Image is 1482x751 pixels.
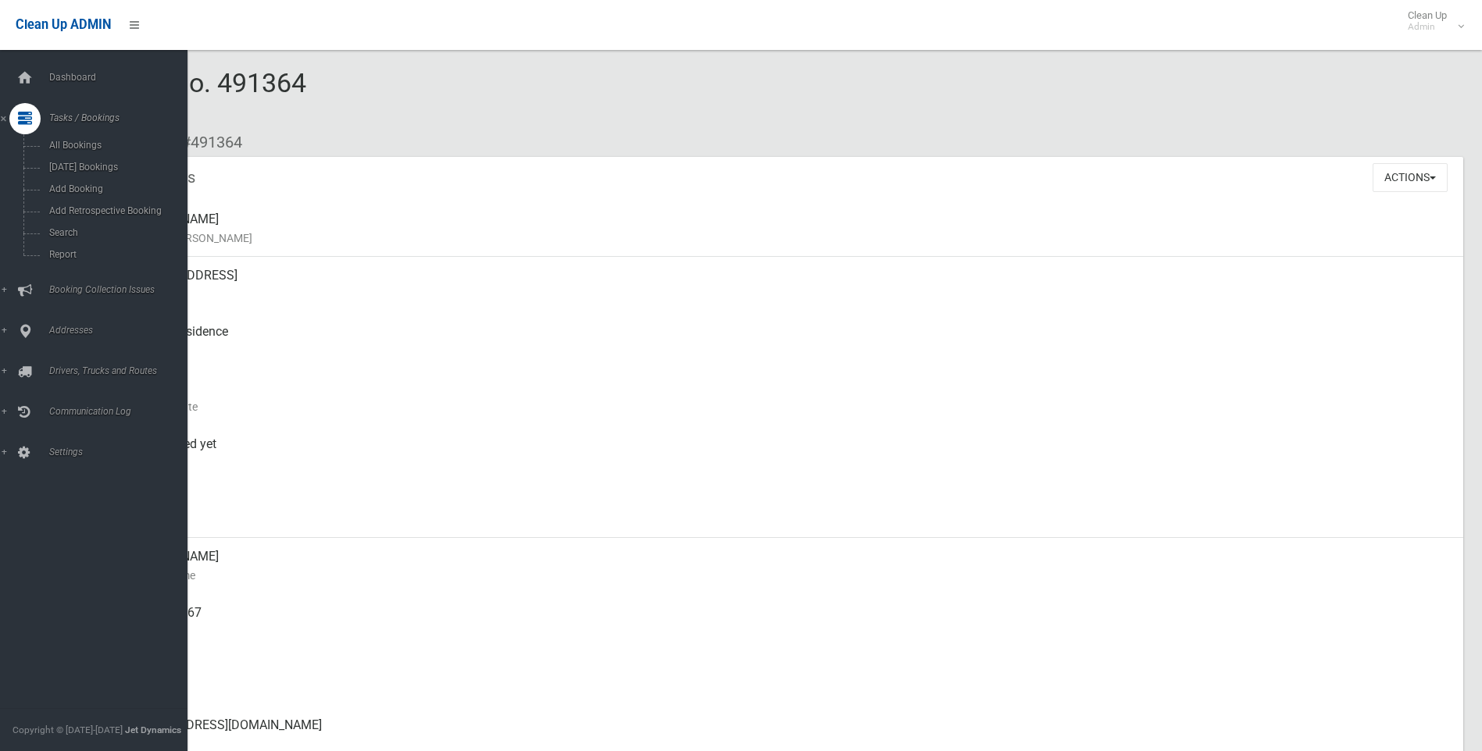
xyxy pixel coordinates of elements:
small: Landline [125,678,1451,697]
div: [DATE] [125,369,1451,425]
div: [DATE] [125,482,1451,538]
span: Booking Collection Issues [45,284,199,295]
small: Pickup Point [125,341,1451,360]
small: Mobile [125,622,1451,641]
span: Clean Up ADMIN [16,17,111,32]
small: Address [125,285,1451,304]
div: Not collected yet [125,425,1451,482]
span: [DATE] Bookings [45,162,186,173]
span: All Bookings [45,140,186,151]
small: Collected At [125,454,1451,472]
small: Admin [1408,21,1447,33]
span: Communication Log [45,406,199,417]
strong: Jet Dynamics [125,724,181,735]
div: None given [125,650,1451,707]
span: Search [45,227,186,238]
div: Front of Residence [125,313,1451,369]
li: #491364 [170,128,242,157]
div: 0414 336 267 [125,594,1451,650]
div: [STREET_ADDRESS] [125,257,1451,313]
small: Collection Date [125,397,1451,416]
span: Settings [45,447,199,457]
span: Drivers, Trucks and Routes [45,365,199,376]
span: Clean Up [1400,9,1462,33]
span: Tasks / Bookings [45,112,199,123]
span: Addresses [45,325,199,336]
span: Copyright © [DATE]-[DATE] [12,724,123,735]
div: [PERSON_NAME] [125,538,1451,594]
span: Booking No. 491364 [69,67,306,128]
small: Zone [125,510,1451,529]
span: Add Booking [45,183,186,194]
small: Contact Name [125,566,1451,585]
div: [PERSON_NAME] [125,201,1451,257]
button: Actions [1373,163,1448,192]
span: Report [45,249,186,260]
span: Dashboard [45,72,199,83]
small: Name of [PERSON_NAME] [125,229,1451,247]
span: Add Retrospective Booking [45,205,186,216]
